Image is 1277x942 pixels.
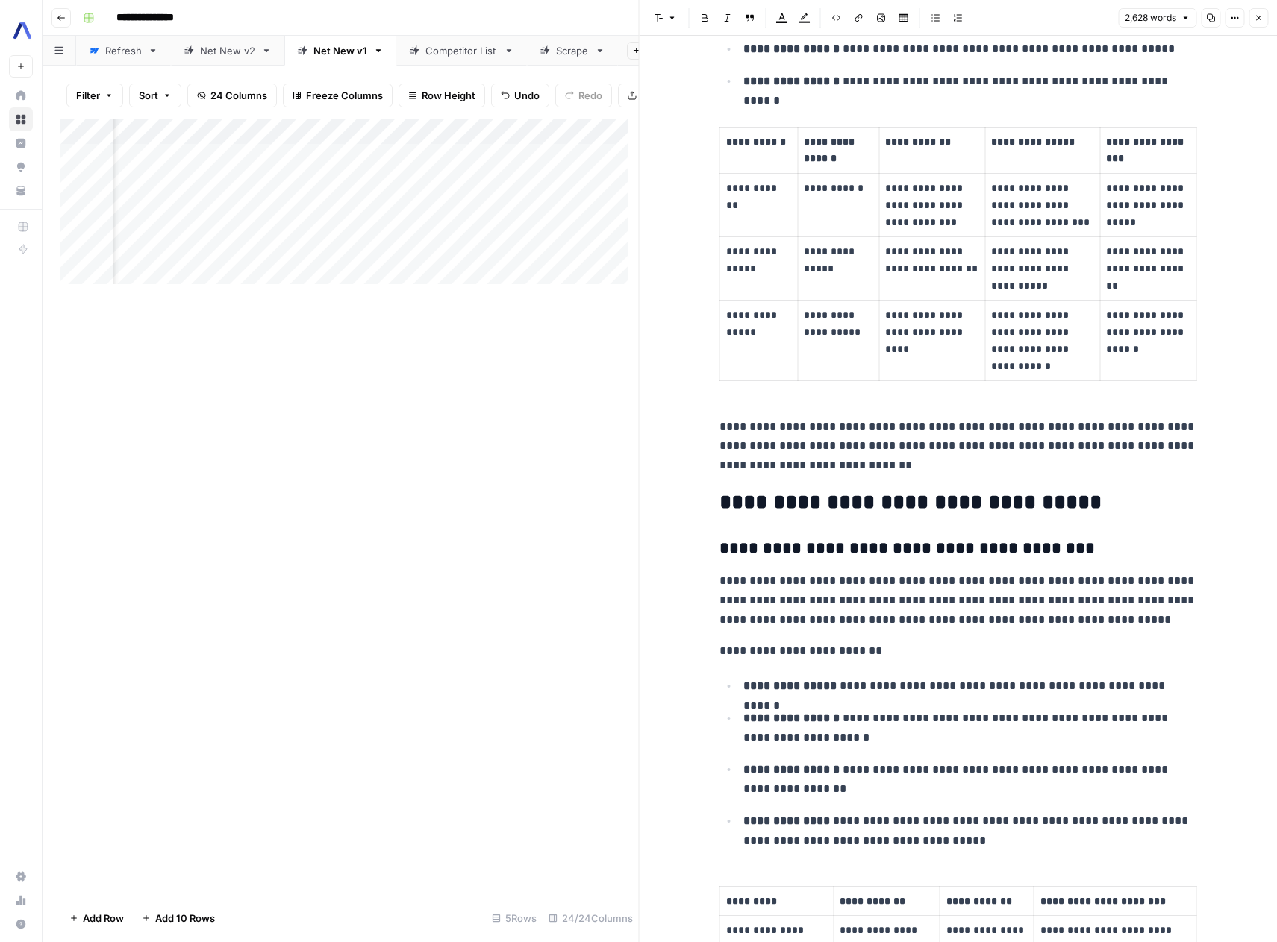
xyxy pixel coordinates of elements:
[399,84,485,107] button: Row Height
[396,36,527,66] a: Competitor List
[9,864,33,888] a: Settings
[313,43,367,58] div: Net New v1
[1125,11,1176,25] span: 2,628 words
[60,906,133,930] button: Add Row
[422,88,475,103] span: Row Height
[555,84,612,107] button: Redo
[9,84,33,107] a: Home
[578,88,602,103] span: Redo
[527,36,618,66] a: Scrape
[76,88,100,103] span: Filter
[210,88,267,103] span: 24 Columns
[133,906,224,930] button: Add 10 Rows
[9,888,33,912] a: Usage
[486,906,543,930] div: 5 Rows
[283,84,393,107] button: Freeze Columns
[543,906,639,930] div: 24/24 Columns
[66,84,123,107] button: Filter
[139,88,158,103] span: Sort
[9,107,33,131] a: Browse
[9,17,36,44] img: AssemblyAI Logo
[9,912,33,936] button: Help + Support
[171,36,284,66] a: Net New v2
[9,155,33,179] a: Opportunities
[491,84,549,107] button: Undo
[425,43,498,58] div: Competitor List
[514,88,540,103] span: Undo
[155,911,215,926] span: Add 10 Rows
[76,36,171,66] a: Refresh
[9,12,33,49] button: Workspace: AssemblyAI
[83,911,124,926] span: Add Row
[306,88,383,103] span: Freeze Columns
[187,84,277,107] button: 24 Columns
[129,84,181,107] button: Sort
[200,43,255,58] div: Net New v2
[9,131,33,155] a: Insights
[105,43,142,58] div: Refresh
[9,179,33,203] a: Your Data
[284,36,396,66] a: Net New v1
[556,43,589,58] div: Scrape
[1118,8,1196,28] button: 2,628 words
